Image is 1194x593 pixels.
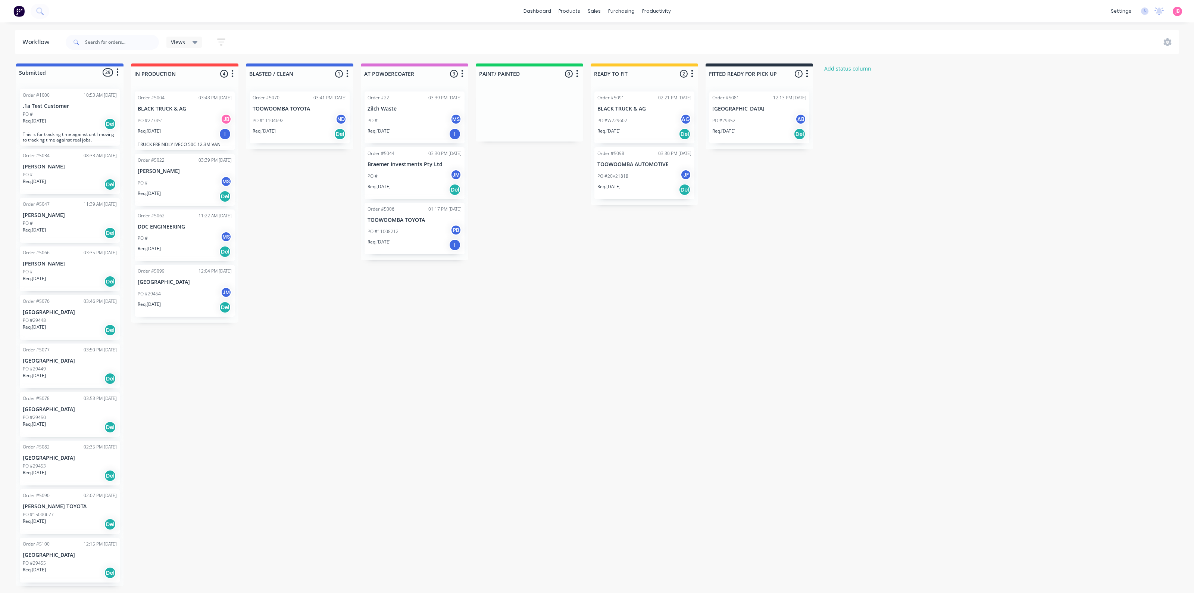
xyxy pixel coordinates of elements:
[23,566,46,573] p: Req. [DATE]
[221,114,232,125] div: JB
[13,6,25,17] img: Factory
[219,246,231,258] div: Del
[555,6,584,17] div: products
[20,198,120,243] div: Order #504711:39 AM [DATE][PERSON_NAME]PO #Req.[DATE]Del
[104,324,116,336] div: Del
[368,183,391,190] p: Req. [DATE]
[199,212,232,219] div: 11:22 AM [DATE]
[171,38,185,46] span: Views
[679,128,691,140] div: Del
[365,203,465,255] div: Order #500601:17 PM [DATE]TOOWOOMBA TOYOTAPO #11008212PBReq.[DATE]I
[20,246,120,291] div: Order #506603:35 PM [DATE][PERSON_NAME]PO #Req.[DATE]Del
[20,392,120,437] div: Order #507803:53 PM [DATE][GEOGRAPHIC_DATA]PO #29450Req.[DATE]Del
[23,444,50,450] div: Order #5082
[368,117,378,124] p: PO #
[135,209,235,261] div: Order #506211:22 AM [DATE]DDC ENGINEERINGPO #MSReq.[DATE]Del
[680,114,691,125] div: AG
[84,395,117,402] div: 03:53 PM [DATE]
[597,161,691,168] p: TOOWOOMBA AUTOMOTIVE
[20,295,120,340] div: Order #507603:46 PM [DATE][GEOGRAPHIC_DATA]PO #29448Req.[DATE]Del
[597,106,691,112] p: BLACK TRUCK & AG
[23,395,50,402] div: Order #5078
[23,511,54,518] p: PO #15000677
[597,173,628,180] p: PO #20V21818
[138,128,161,134] p: Req. [DATE]
[20,89,120,146] div: Order #100010:53 AM [DATE].1a Test CustomerPO #Req.[DATE]DelThis is for tracking time against unt...
[712,106,806,112] p: [GEOGRAPHIC_DATA]
[23,541,50,547] div: Order #5100
[597,183,621,190] p: Req. [DATE]
[23,503,117,510] p: [PERSON_NAME] TOYOTA
[138,245,161,252] p: Req. [DATE]
[23,118,46,124] p: Req. [DATE]
[135,91,235,150] div: Order #500403:43 PM [DATE]BLACK TRUCK & AGPO #227451JBReq.[DATE]ITRUCK FREINDLY IVECO 50C 12.3M VAN
[23,212,117,218] p: [PERSON_NAME]
[23,201,50,208] div: Order #5047
[23,406,117,413] p: [GEOGRAPHIC_DATA]
[368,228,398,235] p: PO #11008212
[368,217,462,223] p: TOOWOOMBA TOYOTA
[138,235,148,242] p: PO #
[449,128,461,140] div: I
[199,94,232,101] div: 03:43 PM [DATE]
[520,6,555,17] a: dashboard
[23,171,33,178] p: PO #
[253,117,284,124] p: PO #11104692
[368,94,389,101] div: Order #22
[20,344,120,388] div: Order #507703:50 PM [DATE][GEOGRAPHIC_DATA]PO #29449Req.[DATE]Del
[365,147,465,199] div: Order #504403:30 PM [DATE]Braemer Investments Pty LtdPO #JMReq.[DATE]Del
[104,227,116,239] div: Del
[138,142,232,147] p: TRUCK FREINDLY IVECO 50C 12.3M VAN
[368,161,462,168] p: Braemer Investments Pty Ltd
[20,149,120,194] div: Order #503408:33 AM [DATE][PERSON_NAME]PO #Req.[DATE]Del
[368,206,394,212] div: Order #5006
[84,201,117,208] div: 11:39 AM [DATE]
[84,92,117,99] div: 10:53 AM [DATE]
[138,157,165,164] div: Order #5022
[23,178,46,185] p: Req. [DATE]
[250,91,350,143] div: Order #507003:41 PM [DATE]TOOWOOMBA TOYOTAPO #11104692NDReq.[DATE]Del
[1107,6,1135,17] div: settings
[594,147,694,199] div: Order #509803:30 PM [DATE]TOOWOOMBA AUTOMOTIVEPO #20V21818JFReq.[DATE]Del
[368,150,394,157] div: Order #5044
[23,366,46,372] p: PO #29449
[709,91,809,143] div: Order #508112:13 PM [DATE][GEOGRAPHIC_DATA]PO #29452ABReq.[DATE]Del
[85,35,159,50] input: Search for orders...
[23,560,46,566] p: PO #29455
[638,6,675,17] div: productivity
[23,111,33,118] p: PO #
[138,117,163,124] p: PO #227451
[23,347,50,353] div: Order #5077
[680,169,691,180] div: JF
[104,518,116,530] div: Del
[23,227,46,233] p: Req. [DATE]
[23,324,46,330] p: Req. [DATE]
[368,239,391,245] p: Req. [DATE]
[712,117,735,124] p: PO #29452
[84,298,117,305] div: 03:46 PM [DATE]
[597,150,624,157] div: Order #5098
[594,91,694,143] div: Order #509102:21 PM [DATE]BLACK TRUCK & AGPO #W229602AGReq.[DATE]Del
[450,169,462,180] div: JM
[20,538,120,583] div: Order #510012:15 PM [DATE][GEOGRAPHIC_DATA]PO #29455Req.[DATE]Del
[23,268,33,275] p: PO #
[365,91,465,143] div: Order #2203:39 PM [DATE]Zilch WastePO #MSReq.[DATE]I
[104,276,116,288] div: Del
[84,541,117,547] div: 12:15 PM [DATE]
[135,265,235,317] div: Order #509912:04 PM [DATE][GEOGRAPHIC_DATA]PO #29454JMReq.[DATE]Del
[84,444,117,450] div: 02:35 PM [DATE]
[712,94,739,101] div: Order #5081
[773,94,806,101] div: 12:13 PM [DATE]
[23,261,117,267] p: [PERSON_NAME]
[138,279,232,285] p: [GEOGRAPHIC_DATA]
[84,249,117,256] div: 03:35 PM [DATE]
[428,150,462,157] div: 03:30 PM [DATE]
[604,6,638,17] div: purchasing
[23,220,33,227] p: PO #
[138,190,161,197] p: Req. [DATE]
[23,469,46,476] p: Req. [DATE]
[138,301,161,308] p: Req. [DATE]
[23,358,117,364] p: [GEOGRAPHIC_DATA]
[84,492,117,499] div: 02:07 PM [DATE]
[221,176,232,187] div: MS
